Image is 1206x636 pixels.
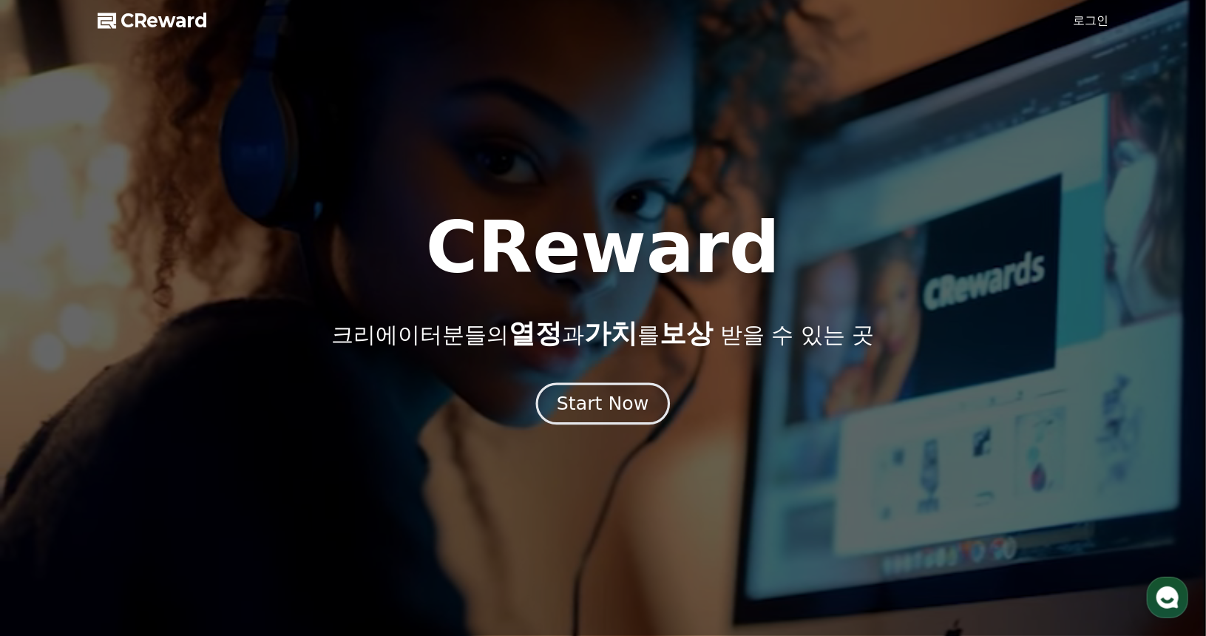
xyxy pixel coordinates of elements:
[191,469,284,506] a: 설정
[98,9,209,33] a: CReward
[47,491,55,503] span: 홈
[4,469,98,506] a: 홈
[228,491,246,503] span: 설정
[1074,12,1109,30] a: 로그인
[660,318,713,348] span: 보상
[135,492,153,504] span: 대화
[584,318,637,348] span: 가치
[98,469,191,506] a: 대화
[536,383,670,425] button: Start Now
[539,399,667,413] a: Start Now
[426,212,780,283] h1: CReward
[557,391,648,416] div: Start Now
[509,318,562,348] span: 열정
[331,319,874,348] p: 크리에이터분들의 과 를 받을 수 있는 곳
[121,9,209,33] span: CReward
